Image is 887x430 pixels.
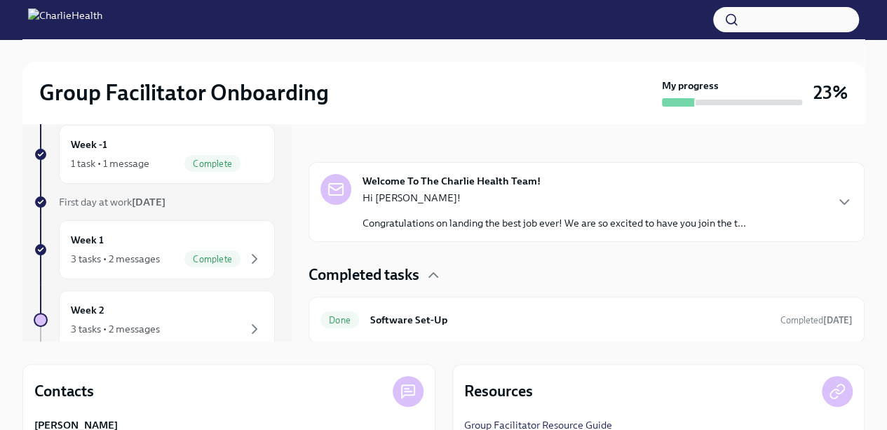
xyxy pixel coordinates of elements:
[370,312,769,328] h6: Software Set-Up
[34,381,94,402] h4: Contacts
[823,315,853,325] strong: [DATE]
[662,79,719,93] strong: My progress
[59,196,165,208] span: First day at work
[320,309,853,331] a: DoneSoftware Set-UpCompleted[DATE]
[309,264,865,285] div: Completed tasks
[184,254,241,264] span: Complete
[34,290,275,349] a: Week 23 tasks • 2 messages
[71,302,104,318] h6: Week 2
[363,174,541,188] strong: Welcome To The Charlie Health Team!
[71,252,160,266] div: 3 tasks • 2 messages
[34,195,275,209] a: First day at work[DATE]
[780,315,853,325] span: Completed
[71,232,104,248] h6: Week 1
[34,220,275,279] a: Week 13 tasks • 2 messagesComplete
[780,314,853,327] span: August 19th, 2025 18:37
[71,137,107,152] h6: Week -1
[363,191,746,205] p: Hi [PERSON_NAME]!
[34,125,275,184] a: Week -11 task • 1 messageComplete
[71,156,149,170] div: 1 task • 1 message
[464,381,533,402] h4: Resources
[309,264,419,285] h4: Completed tasks
[363,216,746,230] p: Congratulations on landing the best job ever! We are so excited to have you join the t...
[813,80,848,105] h3: 23%
[184,159,241,169] span: Complete
[320,315,359,325] span: Done
[39,79,329,107] h2: Group Facilitator Onboarding
[28,8,102,31] img: CharlieHealth
[132,196,165,208] strong: [DATE]
[71,322,160,336] div: 3 tasks • 2 messages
